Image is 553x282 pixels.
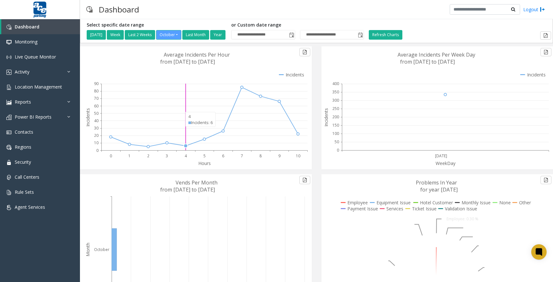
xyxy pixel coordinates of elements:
button: Year [210,30,225,40]
div: 4 [188,114,213,120]
img: 'icon' [6,25,12,30]
text: 60 [94,103,99,109]
text: 8 [259,153,262,159]
button: Last 2 Weeks [125,30,155,40]
text: Hours [198,160,211,166]
text: for year [DATE] [420,186,458,193]
text: Problems In Year [416,179,457,186]
img: 'icon' [6,85,12,90]
text: 0 [110,153,112,159]
text: 400 [332,81,339,86]
text: 9 [278,153,280,159]
text: Vends Per Month [176,179,217,186]
div: Incidents: 6 [188,120,213,126]
button: Export to pdf [299,48,310,56]
button: Export to pdf [541,48,551,56]
h3: Dashboard [96,2,142,17]
text: 150 [332,122,339,128]
text: [DATE] [435,153,447,159]
text: WeekDay [436,160,456,166]
img: 'icon' [6,175,12,180]
img: 'icon' [6,130,12,135]
span: Regions [15,144,31,150]
text: 0 [337,148,339,153]
text: 50 [94,111,99,116]
span: Agent Services [15,204,45,210]
button: October [156,30,181,40]
text: Month [85,243,91,256]
text: 10 [94,140,99,145]
span: Rule Sets [15,189,34,195]
text: 350 [332,89,339,95]
text: 30 [94,125,99,131]
text: 100 [332,131,339,136]
span: Power BI Reports [15,114,51,120]
text: Employee: 0.30 % [446,216,478,222]
text: from [DATE] to [DATE] [160,186,215,193]
text: 3 [166,153,168,159]
span: Live Queue Monitor [15,54,56,60]
h5: or Custom date range [231,22,364,28]
img: 'icon' [6,40,12,45]
text: 300 [332,98,339,103]
span: Call Centers [15,174,39,180]
text: Average Incidents Per Week Day [398,51,475,58]
text: 80 [94,88,99,94]
span: Toggle popup [357,30,364,39]
img: 'icon' [6,115,12,120]
span: Contacts [15,129,33,135]
text: 4 [185,153,187,159]
text: from [DATE] to [DATE] [400,58,455,65]
a: Dashboard [1,19,80,34]
span: Location Management [15,84,62,90]
text: 6 [222,153,224,159]
button: Export to pdf [540,31,551,40]
text: 50 [335,139,339,145]
text: Incidents [323,108,329,127]
img: 'icon' [6,55,12,60]
text: 5 [203,153,206,159]
text: 40 [94,118,99,123]
text: 0 [96,148,99,153]
text: 250 [332,106,339,111]
button: [DATE] [87,30,106,40]
text: October [94,247,109,252]
button: Export to pdf [541,176,551,184]
text: 7 [241,153,243,159]
img: 'icon' [6,100,12,105]
span: Activity [15,69,29,75]
text: Incidents [85,108,91,127]
text: 10 [296,153,300,159]
img: pageIcon [86,2,92,17]
text: 200 [332,114,339,120]
text: 20 [94,133,99,138]
a: Logout [523,6,545,13]
img: 'icon' [6,160,12,165]
span: Dashboard [15,24,39,30]
img: 'icon' [6,205,12,210]
text: Average Incidents Per Hour [164,51,230,58]
button: Export to pdf [299,176,310,184]
button: Week [107,30,124,40]
span: Monitoring [15,39,37,45]
span: Toggle popup [288,30,295,39]
text: from [DATE] to [DATE] [160,58,215,65]
img: 'icon' [6,70,12,75]
text: 1 [128,153,130,159]
img: 'icon' [6,190,12,195]
button: Last Month [182,30,209,40]
img: 'icon' [6,145,12,150]
text: 2 [147,153,149,159]
text: 90 [94,81,99,86]
h5: Select specific date range [87,22,226,28]
span: Security [15,159,31,165]
span: Reports [15,99,31,105]
text: 70 [94,96,99,101]
button: Refresh Charts [369,30,402,40]
img: logout [540,6,545,13]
